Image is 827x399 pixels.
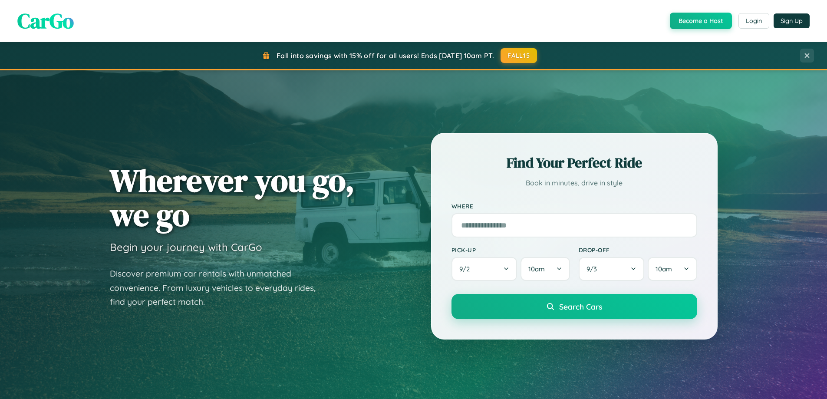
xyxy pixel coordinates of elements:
[110,267,327,309] p: Discover premium car rentals with unmatched convenience. From luxury vehicles to everyday rides, ...
[451,246,570,254] label: Pick-up
[648,257,697,281] button: 10am
[579,257,645,281] button: 9/3
[451,153,697,172] h2: Find Your Perfect Ride
[451,202,697,210] label: Where
[528,265,545,273] span: 10am
[586,265,601,273] span: 9 / 3
[451,177,697,189] p: Book in minutes, drive in style
[670,13,732,29] button: Become a Host
[774,13,810,28] button: Sign Up
[451,257,517,281] button: 9/2
[17,7,74,35] span: CarGo
[579,246,697,254] label: Drop-off
[459,265,474,273] span: 9 / 2
[521,257,570,281] button: 10am
[110,163,355,232] h1: Wherever you go, we go
[656,265,672,273] span: 10am
[738,13,769,29] button: Login
[501,48,537,63] button: FALL15
[110,241,262,254] h3: Begin your journey with CarGo
[277,51,494,60] span: Fall into savings with 15% off for all users! Ends [DATE] 10am PT.
[559,302,602,311] span: Search Cars
[451,294,697,319] button: Search Cars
